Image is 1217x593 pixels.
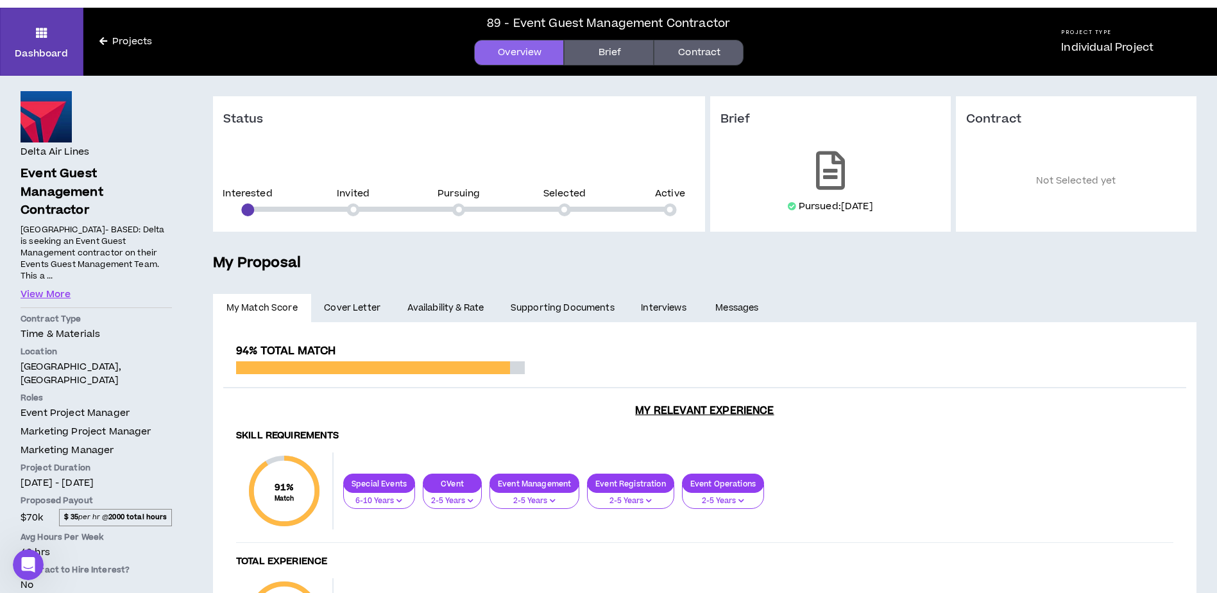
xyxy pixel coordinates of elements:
[490,479,579,488] p: Event Management
[966,112,1186,127] h3: Contract
[966,146,1186,216] p: Not Selected yet
[223,404,1186,417] h3: My Relevant Experience
[1061,28,1153,37] h5: Project Type
[21,564,172,576] p: Contract to Hire Interest?
[83,35,168,49] a: Projects
[15,47,68,60] p: Dashboard
[213,252,1196,274] h5: My Proposal
[438,189,480,198] p: Pursuing
[543,189,586,198] p: Selected
[21,313,172,325] p: Contract Type
[275,494,294,503] small: Match
[213,294,311,322] a: My Match Score
[64,512,79,522] strong: $ 35
[21,360,172,387] p: [GEOGRAPHIC_DATA], [GEOGRAPHIC_DATA]
[489,485,579,509] button: 2-5 Years
[59,509,172,526] span: per hr @
[628,294,702,322] a: Interviews
[683,479,763,488] p: Event Operations
[720,112,940,127] h3: Brief
[352,495,407,507] p: 6-10 Years
[431,495,473,507] p: 2-5 Years
[223,189,272,198] p: Interested
[21,165,172,220] p: Event Guest Management Contractor
[21,223,172,282] p: [GEOGRAPHIC_DATA]- BASED: Delta is seeking an Event Guest Management contractor on their Events G...
[423,485,482,509] button: 2-5 Years
[655,189,685,198] p: Active
[236,556,1173,568] h4: Total Experience
[799,200,873,213] p: Pursued: [DATE]
[21,531,172,543] p: Avg Hours Per Week
[108,512,167,522] strong: 2000 total hours
[682,485,764,509] button: 2-5 Years
[21,288,71,302] button: View More
[497,294,627,322] a: Supporting Documents
[21,509,44,526] span: $70k
[595,495,666,507] p: 2-5 Years
[343,485,415,509] button: 6-10 Years
[21,462,172,474] p: Project Duration
[21,495,172,506] p: Proposed Payout
[588,479,674,488] p: Event Registration
[21,425,151,438] span: Marketing Project Manager
[487,15,730,32] div: 89 - Event Guest Management Contractor
[564,40,654,65] a: Brief
[690,495,756,507] p: 2-5 Years
[223,112,284,127] h3: Status
[21,406,130,420] span: Event Project Manager
[498,495,571,507] p: 2-5 Years
[21,346,172,357] p: Location
[394,294,497,322] a: Availability & Rate
[21,546,172,559] p: 40 hrs
[21,578,172,592] p: No
[344,479,414,488] p: Special Events
[654,40,744,65] a: Contract
[21,392,172,404] p: Roles
[21,476,172,490] p: [DATE] - [DATE]
[21,327,172,341] p: Time & Materials
[423,479,481,488] p: CVent
[474,40,564,65] a: Overview
[275,481,294,494] span: 91 %
[13,549,44,580] iframe: Intercom live chat
[587,485,674,509] button: 2-5 Years
[324,301,380,315] span: Cover Letter
[236,343,336,359] span: 94% Total Match
[21,443,114,457] span: Marketing Manager
[21,145,89,159] h4: Delta Air Lines
[236,430,1173,442] h4: Skill Requirements
[1061,40,1153,55] p: Individual Project
[337,189,370,198] p: Invited
[702,294,775,322] a: Messages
